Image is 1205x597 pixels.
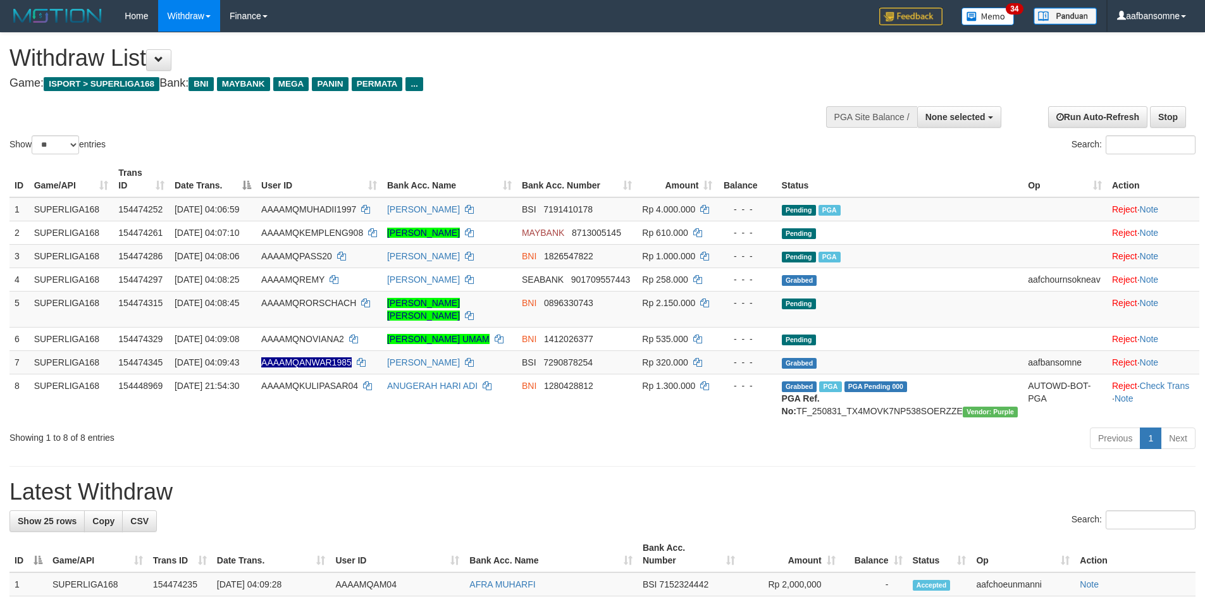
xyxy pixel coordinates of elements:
[971,536,1075,572] th: Op: activate to sort column ascending
[1107,244,1199,268] td: ·
[9,135,106,154] label: Show entries
[571,274,630,285] span: Copy 901709557443 to clipboard
[9,6,106,25] img: MOTION_logo.png
[1072,510,1196,529] label: Search:
[9,572,47,596] td: 1
[1140,428,1161,449] a: 1
[782,381,817,392] span: Grabbed
[544,298,593,308] span: Copy 0896330743 to clipboard
[1107,350,1199,374] td: ·
[1112,334,1137,344] a: Reject
[740,572,841,596] td: Rp 2,000,000
[522,228,564,238] span: MAYBANK
[387,228,460,238] a: [PERSON_NAME]
[44,77,159,91] span: ISPORT > SUPERLIGA168
[642,381,695,391] span: Rp 1.300.000
[1080,579,1099,589] a: Note
[841,536,908,572] th: Balance: activate to sort column ascending
[9,374,29,422] td: 8
[961,8,1015,25] img: Button%20Memo.svg
[722,333,771,345] div: - - -
[312,77,348,91] span: PANIN
[387,298,460,321] a: [PERSON_NAME] [PERSON_NAME]
[261,251,332,261] span: AAAAMQPASS20
[9,77,791,90] h4: Game: Bank:
[9,327,29,350] td: 6
[84,510,123,532] a: Copy
[642,274,688,285] span: Rp 258.000
[1107,327,1199,350] td: ·
[841,572,908,596] td: -
[148,536,212,572] th: Trans ID: activate to sort column ascending
[722,226,771,239] div: - - -
[212,536,331,572] th: Date Trans.: activate to sort column ascending
[1090,428,1140,449] a: Previous
[32,135,79,154] select: Showentries
[261,357,352,367] span: Nama rekening ada tanda titik/strip, harap diedit
[722,379,771,392] div: - - -
[844,381,908,392] span: PGA Pending
[722,250,771,262] div: - - -
[9,350,29,374] td: 7
[122,510,157,532] a: CSV
[543,204,593,214] span: Copy 7191410178 to clipboard
[1006,3,1023,15] span: 34
[9,221,29,244] td: 2
[642,228,688,238] span: Rp 610.000
[782,228,816,239] span: Pending
[9,244,29,268] td: 3
[118,334,163,344] span: 154474329
[217,77,270,91] span: MAYBANK
[175,274,239,285] span: [DATE] 04:08:25
[643,579,657,589] span: BSI
[642,298,695,308] span: Rp 2.150.000
[9,426,493,444] div: Showing 1 to 8 of 8 entries
[544,381,593,391] span: Copy 1280428812 to clipboard
[29,374,114,422] td: SUPERLIGA168
[963,407,1018,417] span: Vendor URL: https://trx4.1velocity.biz
[148,572,212,596] td: 154474235
[188,77,213,91] span: BNI
[642,204,695,214] span: Rp 4.000.000
[175,381,239,391] span: [DATE] 21:54:30
[469,579,535,589] a: AFRA MUHARFI
[175,357,239,367] span: [DATE] 04:09:43
[118,381,163,391] span: 154448969
[1161,428,1196,449] a: Next
[170,161,256,197] th: Date Trans.: activate to sort column descending
[1140,204,1159,214] a: Note
[118,357,163,367] span: 154474345
[740,536,841,572] th: Amount: activate to sort column ascending
[29,221,114,244] td: SUPERLIGA168
[1107,291,1199,327] td: ·
[9,268,29,291] td: 4
[1140,357,1159,367] a: Note
[722,297,771,309] div: - - -
[522,251,536,261] span: BNI
[118,298,163,308] span: 154474315
[1023,268,1107,291] td: aafchournsokneav
[1107,268,1199,291] td: ·
[387,357,460,367] a: [PERSON_NAME]
[1107,161,1199,197] th: Action
[387,381,478,391] a: ANUGERAH HARI ADI
[212,572,331,596] td: [DATE] 04:09:28
[29,327,114,350] td: SUPERLIGA168
[1140,228,1159,238] a: Note
[659,579,708,589] span: Copy 7152324442 to clipboard
[642,357,688,367] span: Rp 320.000
[387,334,490,344] a: [PERSON_NAME] UMAM
[1112,204,1137,214] a: Reject
[261,204,356,214] span: AAAAMQMUHADII1997
[256,161,382,197] th: User ID: activate to sort column ascending
[1140,381,1190,391] a: Check Trans
[1140,334,1159,344] a: Note
[387,274,460,285] a: [PERSON_NAME]
[544,334,593,344] span: Copy 1412026377 to clipboard
[782,252,816,262] span: Pending
[1140,274,1159,285] a: Note
[261,274,324,285] span: AAAAMQREMY
[29,350,114,374] td: SUPERLIGA168
[1112,251,1137,261] a: Reject
[782,205,816,216] span: Pending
